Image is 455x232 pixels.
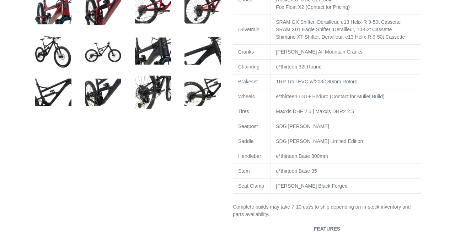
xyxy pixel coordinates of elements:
[271,178,421,193] td: [PERSON_NAME] Black Forged
[84,32,123,71] img: Load image into Gallery viewer, BALANCE - Complete Bike
[271,149,421,164] td: e*thirteen Base 800mm
[233,15,271,44] td: Drivetrain
[233,59,271,74] td: Chainring
[271,59,421,74] td: e*thirteen 32t Round
[271,15,421,44] td: SRAM GX Shifter, Derailleur, e13 Helix-R 9-50t Cassette SRAM X01 Eagle Shifter, Derailleur, 10-52...
[233,44,271,59] td: Cranks
[233,178,271,193] td: Seat Clamp
[233,119,271,134] td: Seatpost
[233,164,271,178] td: Stem
[271,119,421,134] td: SDG [PERSON_NAME]
[314,226,340,232] b: FEATURES
[271,74,421,89] td: TRP Trail EVO w/203/180mm Rotors
[233,134,271,149] td: Saddle
[133,32,172,71] img: Load image into Gallery viewer, BALANCE - Complete Bike
[233,149,271,164] td: Handlebar
[271,164,421,178] td: e*thirteen Base 35
[34,73,73,112] img: Load image into Gallery viewer, BALANCE - Complete Bike
[233,104,271,119] td: Tires
[271,44,421,59] td: [PERSON_NAME] All Mountain Cranks
[271,89,421,104] td: e*thirteen LG1+ Enduro (Contact for Mullet Build)
[133,73,172,112] img: Load image into Gallery viewer, BALANCE - Complete Bike
[34,32,73,71] img: Load image into Gallery viewer, BALANCE - Complete Bike
[233,89,271,104] td: Wheels
[271,104,421,119] td: Maxxis DHF 2.5 | Maxxis DHR2 2.5
[233,203,421,218] p: Complete builds may take 7-10 days to ship depending on in-stock inventory and parts availability.
[233,74,271,89] td: Brakeset
[271,134,421,149] td: SDG [PERSON_NAME] Limited Edition
[183,32,222,71] img: Load image into Gallery viewer, BALANCE - Complete Bike
[84,73,123,112] img: Load image into Gallery viewer, BALANCE - Complete Bike
[183,73,222,112] img: Load image into Gallery viewer, BALANCE - Complete Bike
